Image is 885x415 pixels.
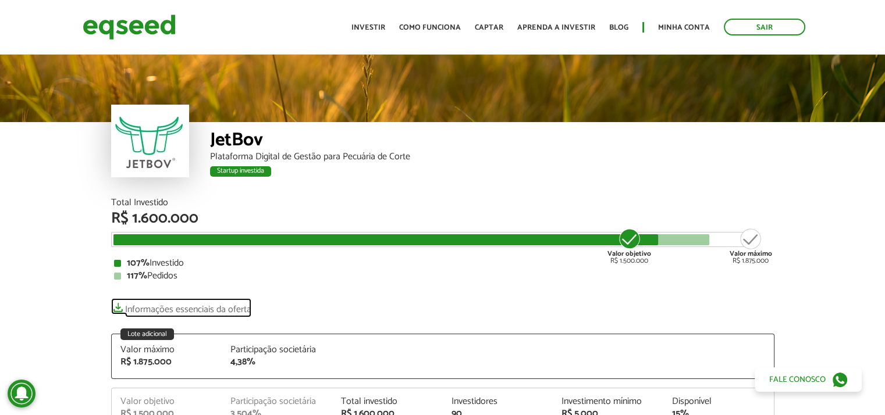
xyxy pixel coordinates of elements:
div: R$ 1.600.000 [111,211,774,226]
div: Lote adicional [120,328,174,340]
a: Sair [724,19,805,35]
div: R$ 1.500.000 [607,227,651,264]
div: R$ 1.875.000 [730,227,772,264]
a: Minha conta [658,24,710,31]
a: Captar [475,24,503,31]
div: 4,38% [230,357,324,367]
div: JetBov [210,131,774,152]
div: Valor máximo [120,345,214,355]
a: Aprenda a investir [517,24,595,31]
strong: Valor objetivo [607,248,651,259]
div: Total Investido [111,198,774,208]
div: Valor objetivo [120,397,214,406]
div: Disponível [672,397,765,406]
a: Fale conosco [755,367,862,392]
div: Investido [114,259,772,268]
strong: 117% [127,268,147,284]
img: EqSeed [83,12,176,42]
strong: Valor máximo [730,248,772,259]
div: Pedidos [114,271,772,281]
div: Investimento mínimo [561,397,655,406]
a: Informações essenciais da oferta [111,298,251,314]
div: Participação societária [230,397,324,406]
a: Investir [351,24,385,31]
strong: 107% [127,255,150,271]
div: Total investido [341,397,434,406]
div: Startup investida [210,166,271,177]
div: R$ 1.875.000 [120,357,214,367]
div: Investidores [451,397,544,406]
div: Plataforma Digital de Gestão para Pecuária de Corte [210,152,774,162]
div: Participação societária [230,345,324,355]
a: Como funciona [399,24,461,31]
a: Blog [609,24,628,31]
